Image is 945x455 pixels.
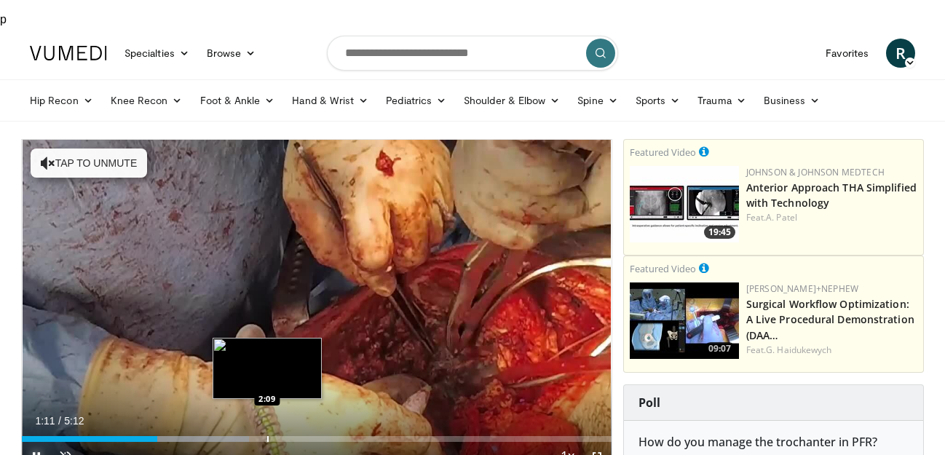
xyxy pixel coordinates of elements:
img: bcfc90b5-8c69-4b20-afee-af4c0acaf118.150x105_q85_crop-smart_upscale.jpg [630,282,739,359]
button: Tap to unmute [31,149,147,178]
div: Feat. [746,344,917,357]
span: 5:12 [64,415,84,427]
a: A. Patel [766,211,797,223]
a: Browse [198,39,265,68]
a: G. Haidukewych [766,344,831,356]
a: Spine [569,86,626,115]
span: 1:11 [35,415,55,427]
a: Business [755,86,829,115]
span: / [58,415,61,427]
a: Johnson & Johnson MedTech [746,166,885,178]
img: 06bb1c17-1231-4454-8f12-6191b0b3b81a.150x105_q85_crop-smart_upscale.jpg [630,166,739,242]
strong: Poll [638,395,660,411]
small: Featured Video [630,262,696,275]
img: VuMedi Logo [30,46,107,60]
input: Search topics, interventions [327,36,618,71]
a: Trauma [689,86,755,115]
a: R [886,39,915,68]
span: 19:45 [704,226,735,239]
div: Progress Bar [22,436,612,442]
a: Anterior Approach THA Simplified with Technology [746,181,917,210]
small: Featured Video [630,146,696,159]
h6: How do you manage the trochanter in PFR? [638,435,909,449]
a: Shoulder & Elbow [455,86,569,115]
a: 19:45 [630,166,739,242]
a: Knee Recon [102,86,191,115]
a: Hand & Wrist [283,86,377,115]
a: Favorites [817,39,877,68]
div: Feat. [746,211,917,224]
a: Hip Recon [21,86,102,115]
a: Pediatrics [377,86,455,115]
img: image.jpeg [213,338,322,399]
a: Sports [627,86,689,115]
a: [PERSON_NAME]+Nephew [746,282,858,295]
a: Specialties [116,39,198,68]
a: 09:07 [630,282,739,359]
a: Surgical Workflow Optimization: A Live Procedural Demonstration (DAA… [746,297,914,341]
span: 09:07 [704,342,735,355]
a: Foot & Ankle [191,86,284,115]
